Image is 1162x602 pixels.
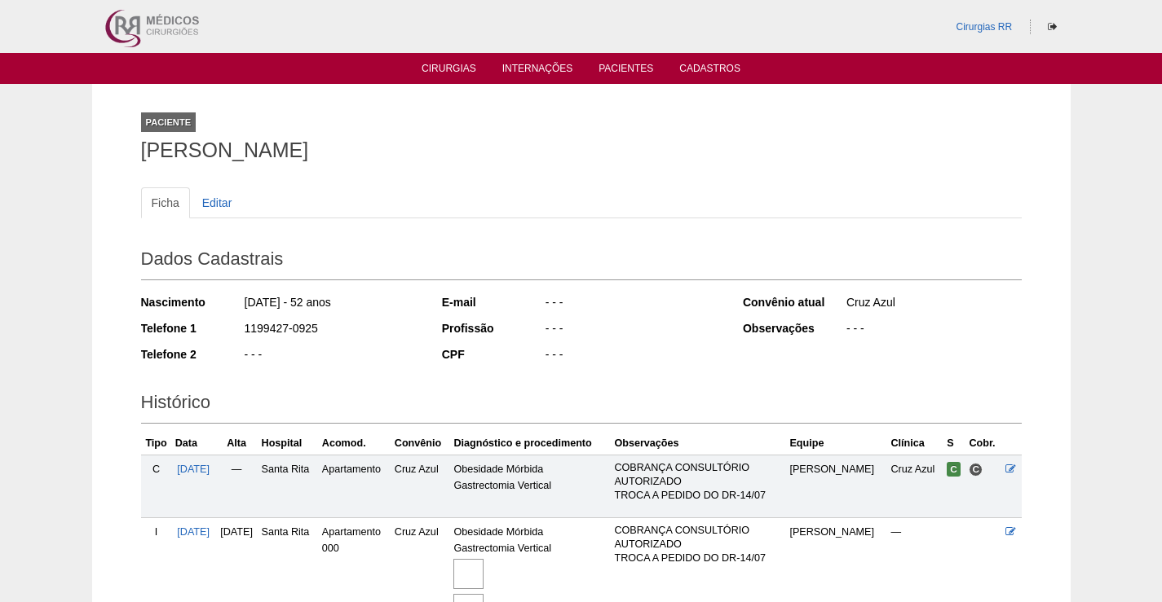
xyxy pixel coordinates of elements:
th: Tipo [141,432,172,455]
td: Santa Rita [258,455,319,517]
h1: [PERSON_NAME] [141,140,1022,160]
a: Cirurgias [422,63,476,79]
div: - - - [243,346,420,367]
td: [PERSON_NAME] [786,455,887,517]
p: COBRANÇA CONSULTÓRIO AUTORIZADO TROCA A PEDIDO DO DR-14/07 [614,461,783,503]
th: Equipe [786,432,887,455]
div: Convênio atual [743,294,845,310]
th: Convênio [391,432,451,455]
th: Acomod. [319,432,391,455]
td: — [215,455,258,517]
span: [DATE] [220,526,253,538]
span: Confirmada [947,462,961,477]
div: Telefone 1 [141,320,243,336]
div: C [144,461,169,477]
td: Obesidade Mórbida Gastrectomia Vertical [450,455,611,517]
td: Apartamento [319,455,391,517]
a: Internações [502,63,573,79]
h2: Dados Cadastrais [141,243,1022,280]
a: Cirurgias RR [956,21,1012,33]
div: Cruz Azul [845,294,1022,314]
div: CPF [442,346,544,363]
th: Diagnóstico e procedimento [450,432,611,455]
div: Paciente [141,112,197,132]
i: Sair [1048,22,1057,32]
div: 1199427-0925 [243,320,420,341]
a: Pacientes [599,63,653,79]
span: Consultório [969,463,983,477]
th: Cobr. [965,432,1002,455]
div: - - - [544,346,721,367]
a: Ficha [141,187,190,218]
th: Observações [611,432,786,455]
a: Editar [192,187,243,218]
th: Hospital [258,432,319,455]
div: [DATE] - 52 anos [243,294,420,314]
div: E-mail [442,294,544,310]
td: Cruz Azul [391,455,451,517]
div: Observações [743,320,845,336]
div: - - - [544,294,721,314]
th: Alta [215,432,258,455]
div: I [144,524,169,540]
p: COBRANÇA CONSULTÓRIO AUTORIZADO TROCA A PEDIDO DO DR-14/07 [614,524,783,565]
td: Cruz Azul [887,455,943,517]
div: Profissão [442,320,544,336]
a: Cadastros [679,63,740,79]
div: - - - [544,320,721,341]
th: Data [172,432,215,455]
a: [DATE] [177,464,210,475]
th: S [943,432,965,455]
div: Nascimento [141,294,243,310]
a: [DATE] [177,526,210,538]
div: Telefone 2 [141,346,243,363]
th: Clínica [887,432,943,455]
h2: Histórico [141,386,1022,424]
div: - - - [845,320,1022,341]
